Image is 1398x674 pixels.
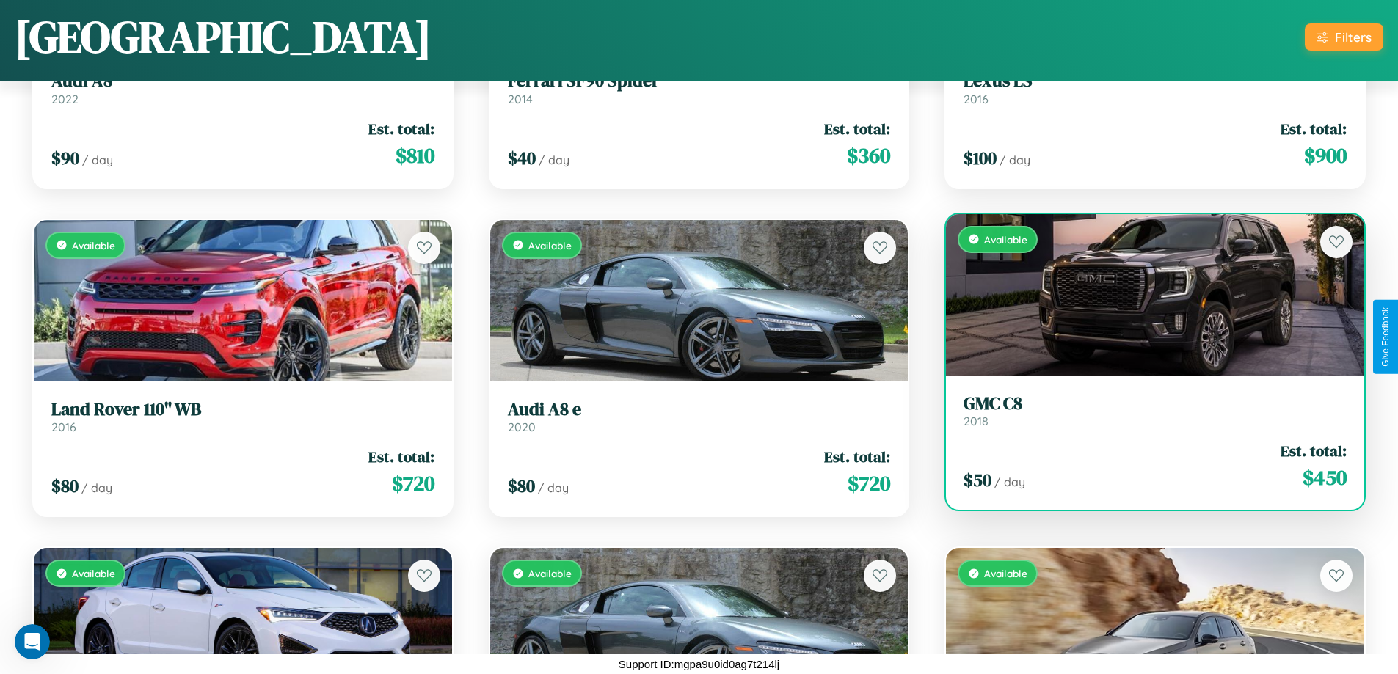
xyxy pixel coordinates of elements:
a: Ferrari SF90 Spider2014 [508,70,891,106]
a: Land Rover 110" WB2016 [51,399,434,435]
span: / day [538,480,569,495]
span: $ 720 [392,469,434,498]
h3: Land Rover 110" WB [51,399,434,420]
span: $ 720 [848,469,890,498]
span: 2016 [51,420,76,434]
span: Est. total: [1281,118,1347,139]
span: $ 810 [396,141,434,170]
h1: [GEOGRAPHIC_DATA] [15,7,432,67]
span: $ 40 [508,146,536,170]
h3: GMC C8 [964,393,1347,414]
span: Available [72,239,115,252]
h3: Audi A8 [51,70,434,92]
span: $ 900 [1304,141,1347,170]
span: / day [994,475,1025,489]
span: $ 80 [51,474,79,498]
span: Est. total: [368,446,434,467]
span: Available [528,567,572,579]
span: $ 80 [508,474,535,498]
iframe: Intercom live chat [15,624,50,659]
h3: Lexus LS [964,70,1347,92]
span: 2020 [508,420,536,434]
span: $ 90 [51,146,79,170]
span: Est. total: [824,446,890,467]
span: Est. total: [368,118,434,139]
span: 2016 [964,92,989,106]
span: Available [528,239,572,252]
a: Audi A82022 [51,70,434,106]
div: Give Feedback [1380,307,1391,367]
p: Support ID: mgpa9u0id0ag7t214lj [619,654,779,674]
span: 2022 [51,92,79,106]
span: / day [539,153,569,167]
span: / day [81,480,112,495]
span: Est. total: [824,118,890,139]
div: Filters [1335,29,1372,45]
span: 2018 [964,414,989,428]
span: Available [984,567,1027,579]
span: Est. total: [1281,440,1347,461]
span: 2014 [508,92,533,106]
span: Available [72,567,115,579]
a: Lexus LS2016 [964,70,1347,106]
span: $ 100 [964,146,997,170]
span: $ 360 [847,141,890,170]
a: Audi A8 e2020 [508,399,891,435]
span: $ 450 [1303,463,1347,492]
h3: Ferrari SF90 Spider [508,70,891,92]
span: $ 50 [964,468,991,492]
span: / day [1000,153,1030,167]
a: GMC C82018 [964,393,1347,429]
span: / day [82,153,113,167]
button: Filters [1305,23,1383,51]
span: Available [984,233,1027,246]
h3: Audi A8 e [508,399,891,420]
